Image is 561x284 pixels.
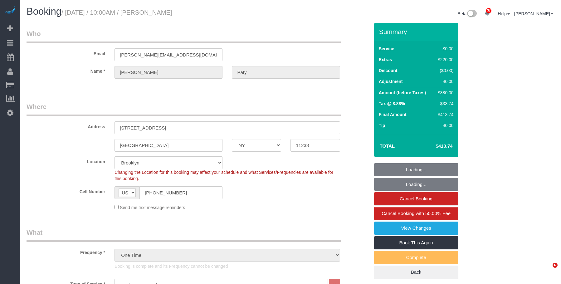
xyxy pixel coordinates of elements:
label: Tax @ 8.88% [379,100,405,107]
label: Email [22,48,110,57]
label: Service [379,46,394,52]
small: / [DATE] / 10:00AM / [PERSON_NAME] [61,9,172,16]
div: $220.00 [435,56,453,63]
a: Cancel Booking with 50.00% Fee [374,207,458,220]
a: Back [374,266,458,279]
div: $0.00 [435,46,453,52]
label: Cell Number [22,186,110,195]
div: $33.74 [435,100,453,107]
a: [PERSON_NAME] [514,11,553,16]
iframe: Intercom live chat [540,263,555,278]
h4: $413.74 [417,144,452,149]
span: Send me text message reminders [120,205,185,210]
img: Automaid Logo [4,6,16,15]
img: New interface [466,10,477,18]
label: Amount (before Taxes) [379,90,426,96]
p: Booking is complete and its Frequency cannot be changed [115,263,340,269]
span: 37 [486,8,491,13]
div: $0.00 [435,122,453,129]
legend: Who [27,29,341,43]
label: Discount [379,67,398,74]
a: Cancel Booking [374,192,458,205]
label: Name * [22,66,110,74]
a: Help [498,11,510,16]
div: $413.74 [435,111,453,118]
a: Book This Again [374,236,458,249]
label: Frequency * [22,247,110,256]
span: Changing the Location for this booking may affect your schedule and what Services/Frequencies are... [115,170,333,181]
label: Tip [379,122,385,129]
span: Booking [27,6,61,17]
a: View Changes [374,222,458,235]
div: $380.00 [435,90,453,96]
input: Email [115,48,222,61]
a: Beta [458,11,477,16]
input: Zip Code [290,139,340,152]
div: ($0.00) [435,67,453,74]
h3: Summary [379,28,455,35]
label: Extras [379,56,392,63]
label: Adjustment [379,78,403,85]
input: Last Name [232,66,340,79]
legend: What [27,228,341,242]
input: Cell Number [139,186,222,199]
legend: Where [27,102,341,116]
span: Cancel Booking with 50.00% Fee [382,211,451,216]
div: $0.00 [435,78,453,85]
span: 6 [553,263,558,268]
label: Location [22,156,110,165]
strong: Total [380,143,395,149]
label: Final Amount [379,111,407,118]
input: City [115,139,222,152]
label: Address [22,121,110,130]
a: 37 [481,6,493,20]
input: First Name [115,66,222,79]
